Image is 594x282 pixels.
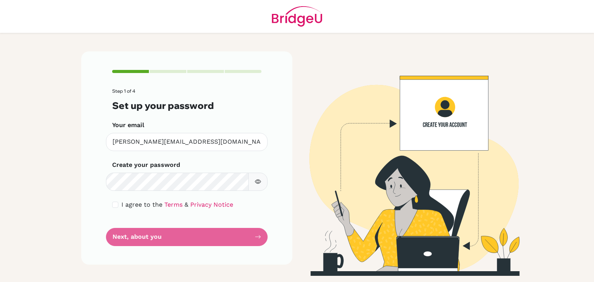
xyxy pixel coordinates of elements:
span: I agree to the [121,201,162,208]
span: Step 1 of 4 [112,88,135,94]
label: Your email [112,121,144,130]
span: & [184,201,188,208]
input: Insert your email* [106,133,268,151]
h3: Set up your password [112,100,261,111]
a: Privacy Notice [190,201,233,208]
a: Terms [164,201,183,208]
label: Create your password [112,160,180,170]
